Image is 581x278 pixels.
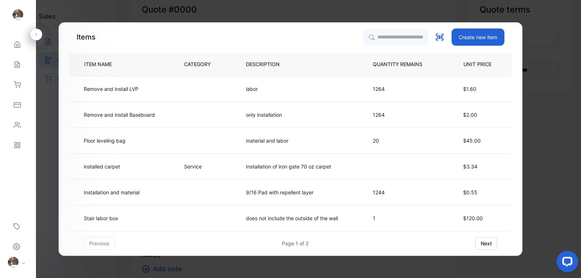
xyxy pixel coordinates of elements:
[458,61,500,68] p: UNIT PRICE
[463,86,476,92] span: $1.60
[463,215,483,221] span: $120.00
[373,85,434,93] p: 1264
[452,28,504,46] button: Create new item
[463,138,481,144] span: $45.00
[81,61,123,68] p: ITEM NAME
[373,137,434,144] p: 20
[463,163,477,170] span: $3.34
[84,137,125,144] p: Floor leveling bag
[246,163,331,170] p: Installation of iron gate 70 oz carpet
[246,214,338,222] p: does not include the outside of the wall
[84,163,120,170] p: installed carpet
[373,61,434,68] p: QUANTITY REMAINS
[246,189,314,196] p: 9/16 Pad with repellent layer
[84,237,115,250] button: previous
[463,112,477,118] span: $2.00
[246,85,284,93] p: labor
[373,189,434,196] p: 1244
[84,214,118,222] p: Stair labor box
[84,111,155,119] p: Remove and install Baseboard
[282,240,309,247] div: Page 1 of 2
[77,32,96,42] p: Items
[373,111,434,119] p: 1264
[246,61,291,68] p: DESCRIPTION
[246,137,288,144] p: material and labor
[84,189,139,196] p: Installation and material
[551,248,581,278] iframe: LiveChat chat widget
[8,257,19,268] img: profile
[373,214,434,222] p: 1
[184,61,222,68] p: CATEGORY
[246,111,284,119] p: only installation
[13,9,23,20] img: logo
[463,189,477,195] span: $0.55
[84,85,138,93] p: Remove and install LVP
[475,237,497,250] button: next
[184,163,202,170] p: Service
